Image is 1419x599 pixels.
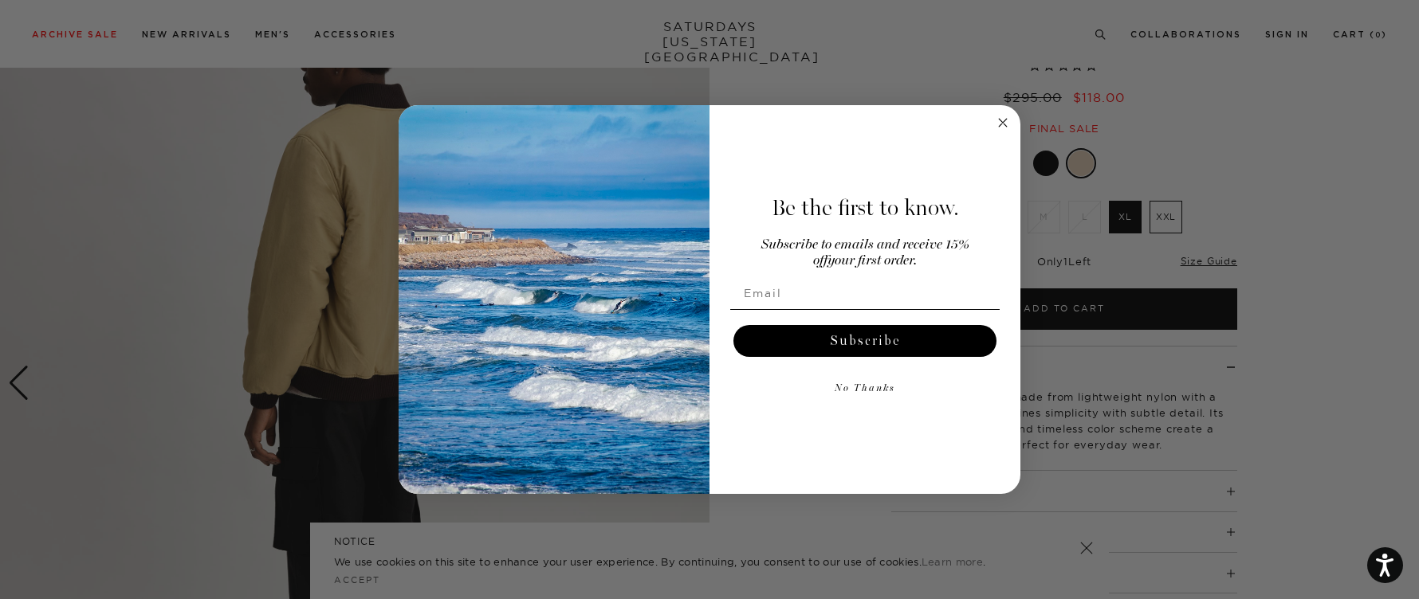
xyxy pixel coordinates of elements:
img: 125c788d-000d-4f3e-b05a-1b92b2a23ec9.jpeg [399,105,709,494]
button: Subscribe [733,325,996,357]
span: off [813,254,827,268]
input: Email [730,277,1000,309]
button: Close dialog [993,113,1012,132]
span: Subscribe to emails and receive 15% [761,238,969,252]
span: your first order. [827,254,917,268]
button: No Thanks [730,373,1000,405]
img: underline [730,309,1000,310]
span: Be the first to know. [772,194,959,221]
